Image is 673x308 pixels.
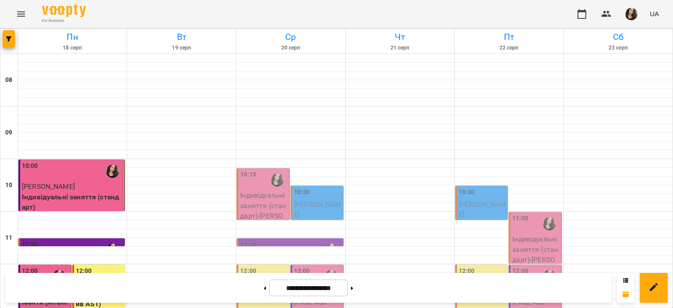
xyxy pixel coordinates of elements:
label: 10:00 [22,161,38,171]
p: Індивідуальна заняття (міні) [459,220,507,251]
label: 10:15 [240,170,256,180]
h6: 19 серп [128,44,234,52]
label: 12:00 [76,266,92,276]
label: 11:00 [512,214,528,223]
label: 12:00 [22,266,38,276]
h6: Пн [19,30,125,44]
img: Самчук Анастасія Олександрівна [325,244,338,257]
label: 11:30 [240,240,256,250]
img: Самчук Анастасія Олександрівна [271,173,284,187]
span: [PERSON_NAME] [22,182,75,191]
h6: 10 [5,181,12,190]
p: Індивідуальні заняття (стандарт) [22,192,123,212]
h6: 23 серп [565,44,671,52]
img: Voopty Logo [42,4,86,17]
h6: Чт [347,30,453,44]
label: 10:30 [294,188,310,197]
p: Індивідуальні заняття (стандарт) - [PERSON_NAME] [512,234,560,275]
img: Самчук Анастасія Олександрівна [543,217,556,230]
img: af1f68b2e62f557a8ede8df23d2b6d50.jpg [625,8,638,20]
label: 12:00 [240,266,256,276]
h6: Пт [456,30,562,44]
button: Menu [11,4,32,25]
h6: 22 серп [456,44,562,52]
h6: 20 серп [237,44,344,52]
h6: 18 серп [19,44,125,52]
label: 12:00 [294,266,310,276]
span: For Business [42,18,86,24]
h6: 21 серп [347,44,453,52]
label: 12:00 [459,266,475,276]
p: Індивідуальна заняття (міні) [294,220,342,251]
img: Самчук Анастасія Олександрівна [106,244,119,257]
h6: 11 [5,233,12,243]
h6: 08 [5,75,12,85]
span: [PERSON_NAME] [294,200,341,219]
button: UA [646,6,662,22]
p: Індивідуальні заняття (стандарт) - [PERSON_NAME] [240,190,287,231]
label: 11:30 [22,240,38,250]
h6: Сб [565,30,671,44]
label: 12:00 [512,266,528,276]
span: [PERSON_NAME] [459,200,506,219]
h6: Вт [128,30,234,44]
h6: Ср [237,30,344,44]
img: Самчук Анастасія Олександрівна [106,165,119,178]
h6: 09 [5,128,12,138]
span: UA [650,9,659,18]
label: 10:30 [459,188,475,197]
